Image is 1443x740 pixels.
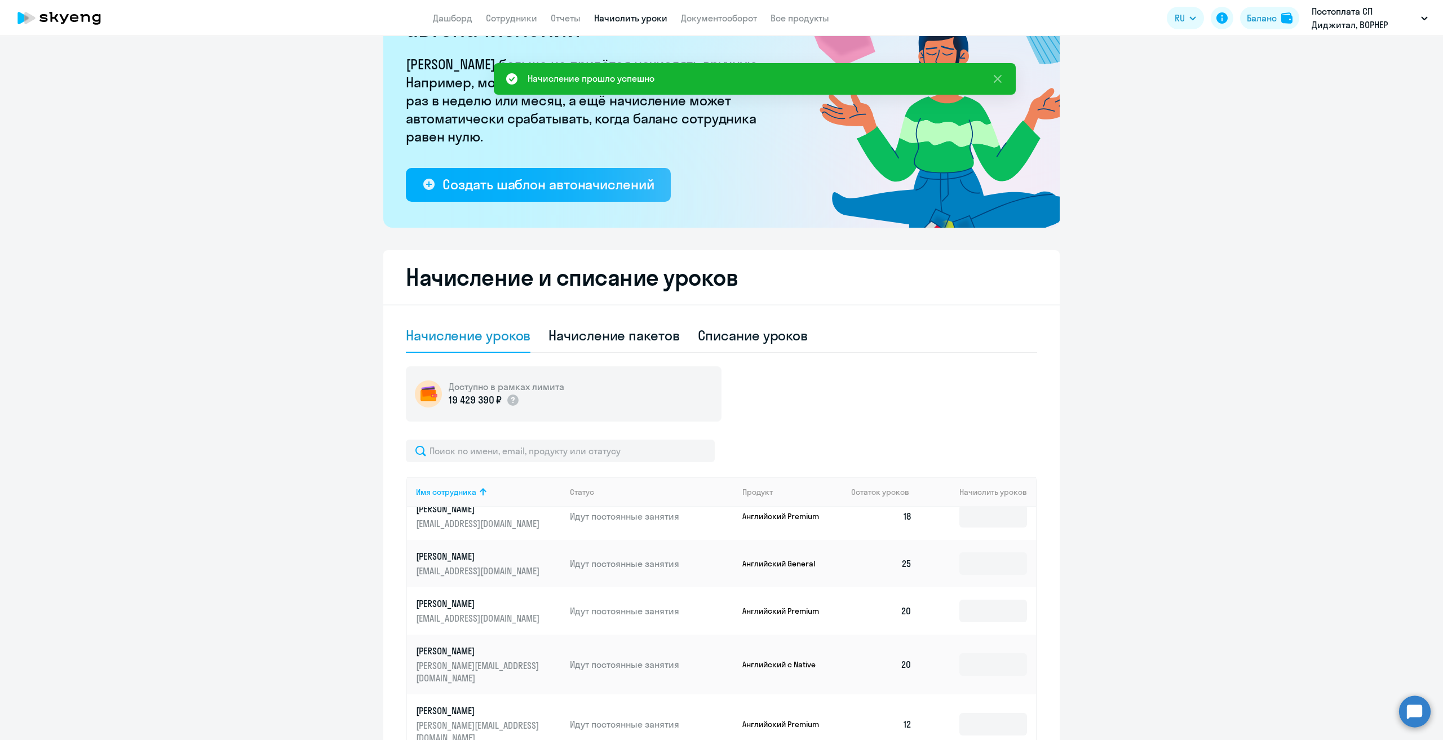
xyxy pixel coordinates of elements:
div: Начисление уроков [406,326,530,344]
p: Английский Premium [742,719,827,729]
button: Балансbalance [1240,7,1299,29]
h5: Доступно в рамках лимита [449,380,564,393]
a: [PERSON_NAME][EMAIL_ADDRESS][DOMAIN_NAME] [416,550,561,577]
p: Английский Premium [742,606,827,616]
div: Продукт [742,487,773,497]
p: [PERSON_NAME] [416,503,542,515]
a: Начислить уроки [594,12,667,24]
td: 25 [842,540,921,587]
button: RU [1167,7,1204,29]
a: Дашборд [433,12,472,24]
p: Идут постоянные занятия [570,718,733,730]
span: RU [1175,11,1185,25]
p: Английский с Native [742,659,827,670]
p: Идут постоянные занятия [570,658,733,671]
td: 20 [842,587,921,635]
p: [PERSON_NAME] [416,645,542,657]
input: Поиск по имени, email, продукту или статусу [406,440,715,462]
p: Идут постоянные занятия [570,605,733,617]
p: Идут постоянные занятия [570,557,733,570]
h2: Начисление и списание уроков [406,264,1037,291]
div: Начисление пакетов [548,326,679,344]
div: Начисление прошло успешно [528,72,654,85]
p: [EMAIL_ADDRESS][DOMAIN_NAME] [416,612,542,624]
img: wallet-circle.png [415,380,442,407]
a: Отчеты [551,12,581,24]
div: Статус [570,487,733,497]
a: [PERSON_NAME][EMAIL_ADDRESS][DOMAIN_NAME] [416,503,561,530]
div: Имя сотрудника [416,487,561,497]
p: [EMAIL_ADDRESS][DOMAIN_NAME] [416,565,542,577]
p: Английский General [742,559,827,569]
p: Постоплата СП Диджитал, ВОРНЕР МЬЮЗИК, ООО [1312,5,1417,32]
a: [PERSON_NAME][PERSON_NAME][EMAIL_ADDRESS][DOMAIN_NAME] [416,645,561,684]
p: Идут постоянные занятия [570,510,733,522]
th: Начислить уроков [921,477,1036,507]
p: [PERSON_NAME] [416,597,542,610]
p: 19 429 390 ₽ [449,393,502,407]
div: Списание уроков [698,326,808,344]
a: [PERSON_NAME][EMAIL_ADDRESS][DOMAIN_NAME] [416,597,561,624]
div: Остаток уроков [851,487,921,497]
p: [PERSON_NAME] [416,704,542,717]
a: Сотрудники [486,12,537,24]
button: Создать шаблон автоначислений [406,168,671,202]
td: 20 [842,635,921,694]
a: Документооборот [681,12,757,24]
img: balance [1281,12,1292,24]
td: 18 [842,493,921,540]
div: Создать шаблон автоначислений [442,175,654,193]
p: Английский Premium [742,511,827,521]
p: [EMAIL_ADDRESS][DOMAIN_NAME] [416,517,542,530]
button: Постоплата СП Диджитал, ВОРНЕР МЬЮЗИК, ООО [1306,5,1433,32]
div: Имя сотрудника [416,487,476,497]
a: Все продукты [771,12,829,24]
p: [PERSON_NAME][EMAIL_ADDRESS][DOMAIN_NAME] [416,659,542,684]
div: Статус [570,487,594,497]
span: Остаток уроков [851,487,909,497]
p: [PERSON_NAME] больше не придётся начислять вручную. Например, можно настроить начисление для сотр... [406,55,789,145]
div: Баланс [1247,11,1277,25]
div: Продукт [742,487,843,497]
p: [PERSON_NAME] [416,550,542,562]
